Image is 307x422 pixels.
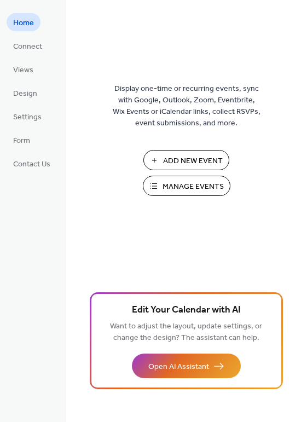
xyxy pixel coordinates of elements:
span: Design [13,88,37,100]
a: Connect [7,37,49,55]
button: Manage Events [143,176,230,196]
a: Contact Us [7,154,57,172]
span: Settings [13,112,42,123]
span: Views [13,65,33,76]
span: Edit Your Calendar with AI [132,303,241,318]
button: Add New Event [143,150,229,170]
a: Home [7,13,40,31]
span: Home [13,18,34,29]
a: Settings [7,107,48,125]
a: Views [7,60,40,78]
span: Want to adjust the layout, update settings, or change the design? The assistant can help. [110,319,262,345]
a: Design [7,84,44,102]
span: Contact Us [13,159,50,170]
span: Open AI Assistant [148,361,209,373]
button: Open AI Assistant [132,354,241,378]
span: Connect [13,41,42,53]
span: Form [13,135,30,147]
a: Form [7,131,37,149]
span: Add New Event [163,155,223,167]
span: Display one-time or recurring events, sync with Google, Outlook, Zoom, Eventbrite, Wix Events or ... [113,83,260,129]
span: Manage Events [163,181,224,193]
